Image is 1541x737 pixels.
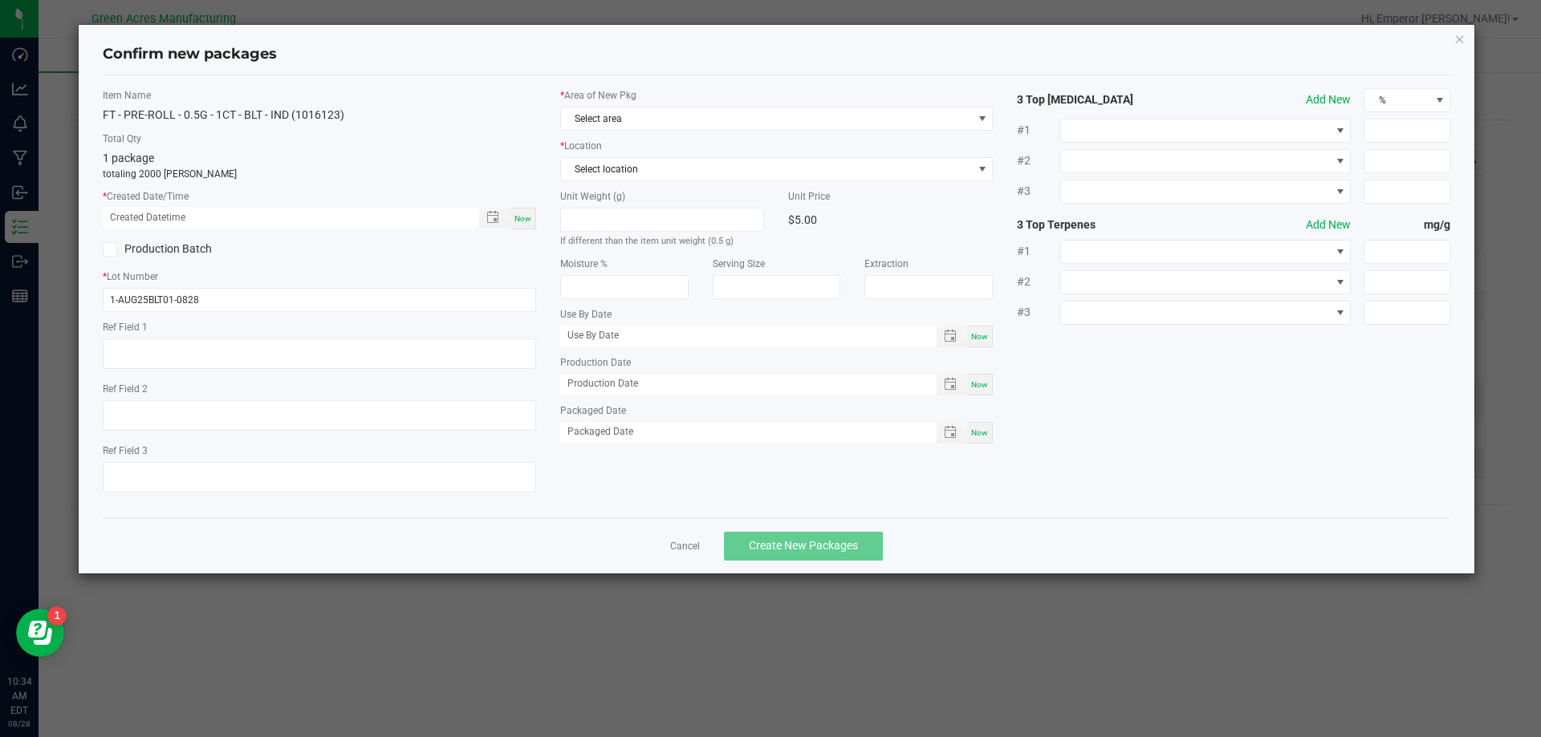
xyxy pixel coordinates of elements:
button: Add New [1306,91,1351,108]
iframe: Resource center [16,609,64,657]
iframe: Resource center unread badge [47,606,67,626]
label: Moisture % [560,257,689,271]
label: Total Qty [103,132,536,146]
span: Now [971,332,988,341]
span: Now [514,214,531,223]
input: Production Date [560,374,920,394]
strong: 3 Top Terpenes [1017,217,1190,233]
span: Create New Packages [749,539,858,552]
label: Lot Number [103,269,536,284]
span: Toggle popup [937,374,968,395]
h4: Confirm new packages [103,44,1451,65]
span: Now [971,428,988,437]
span: Toggle popup [937,422,968,443]
div: $5.00 [788,208,993,232]
span: Toggle popup [937,326,968,347]
span: #3 [1017,304,1060,321]
span: #1 [1017,243,1060,260]
small: If different than the item unit weight (0.5 g) [560,236,734,246]
span: #3 [1017,183,1060,200]
button: Add New [1306,217,1351,233]
label: Area of New Pkg [560,88,994,103]
label: Created Date/Time [103,189,536,204]
label: Ref Field 2 [103,382,536,396]
span: % [1364,89,1429,111]
span: Toggle popup [479,208,510,228]
label: Extraction [864,257,993,271]
input: Created Datetime [103,208,462,228]
span: #2 [1017,273,1060,290]
button: Create New Packages [724,532,883,561]
label: Production Batch [103,241,307,257]
input: Packaged Date [560,422,920,442]
label: Use By Date [560,307,994,322]
span: NO DATA FOUND [560,157,994,181]
label: Unit Price [788,189,993,204]
label: Item Name [103,88,536,103]
span: #1 [1017,122,1060,139]
label: Unit Weight (g) [560,189,765,204]
span: 1 package [103,152,154,164]
label: Ref Field 3 [103,443,536,458]
span: Select area [561,107,973,130]
label: Ref Field 1 [103,320,536,334]
strong: 3 Top [MEDICAL_DATA] [1017,91,1190,108]
label: Production Date [560,355,994,370]
label: Location [560,139,994,153]
label: Packaged Date [560,403,994,418]
strong: mg/g [1364,217,1450,233]
a: Cancel [670,540,700,553]
p: totaling 2000 [PERSON_NAME] [103,167,536,181]
span: #2 [1017,152,1060,169]
input: Use By Date [560,326,920,346]
span: Now [971,380,988,389]
div: FT - PRE-ROLL - 0.5G - 1CT - BLT - IND (1016123) [103,107,536,124]
span: Select location [561,158,973,180]
label: Serving Size [713,257,841,271]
